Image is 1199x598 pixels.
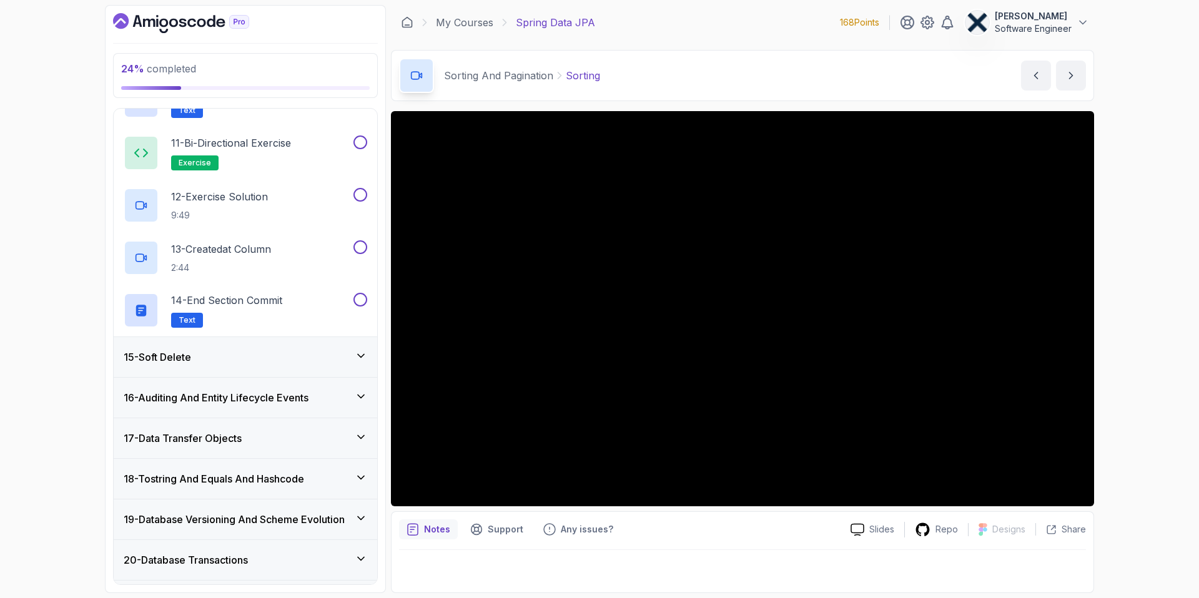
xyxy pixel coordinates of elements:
button: notes button [399,519,458,539]
button: 19-Database Versioning And Scheme Evolution [114,499,377,539]
button: 20-Database Transactions [114,540,377,580]
p: 12 - Exercise Solution [171,189,268,204]
button: 17-Data Transfer Objects [114,418,377,458]
p: Sorting [566,68,600,83]
button: 12-Exercise Solution9:49 [124,188,367,223]
button: Feedback button [536,519,621,539]
h3: 20 - Database Transactions [124,552,248,567]
p: Designs [992,523,1025,536]
button: next content [1056,61,1086,91]
p: [PERSON_NAME] [995,10,1072,22]
p: Slides [869,523,894,536]
h3: 15 - Soft Delete [124,350,191,365]
span: exercise [179,158,211,168]
a: My Courses [436,15,493,30]
p: 13 - Createdat Column [171,242,271,257]
button: 15-Soft Delete [114,337,377,377]
span: 24 % [121,62,144,75]
p: 9:49 [171,209,268,222]
a: Repo [905,522,968,537]
h3: 16 - Auditing And Entity Lifecycle Events [124,390,308,405]
p: Software Engineer [995,22,1072,35]
p: Spring Data JPA [516,15,595,30]
p: Repo [935,523,958,536]
span: Text [179,315,195,325]
a: Dashboard [113,13,278,33]
button: 18-Tostring And Equals And Hashcode [114,459,377,499]
h3: 17 - Data Transfer Objects [124,431,242,446]
span: completed [121,62,196,75]
p: 168 Points [840,16,879,29]
button: Support button [463,519,531,539]
button: 16-Auditing And Entity Lifecycle Events [114,378,377,418]
a: Slides [841,523,904,536]
h3: 19 - Database Versioning And Scheme Evolution [124,512,345,527]
span: Text [179,105,195,115]
img: user profile image [965,11,989,34]
a: Dashboard [401,16,413,29]
p: 11 - Bi-directional Exercise [171,135,291,150]
p: 2:44 [171,262,271,274]
button: 14-End Section CommitText [124,293,367,328]
button: Share [1035,523,1086,536]
p: Share [1062,523,1086,536]
p: Notes [424,523,450,536]
p: Support [488,523,523,536]
h3: 18 - Tostring And Equals And Hashcode [124,471,304,486]
button: 11-Bi-directional Exerciseexercise [124,135,367,170]
iframe: 2 - Sorting [391,111,1094,506]
p: Sorting And Pagination [444,68,553,83]
button: user profile image[PERSON_NAME]Software Engineer [965,10,1089,35]
button: previous content [1021,61,1051,91]
p: Any issues? [561,523,613,536]
p: 14 - End Section Commit [171,293,282,308]
button: 13-Createdat Column2:44 [124,240,367,275]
